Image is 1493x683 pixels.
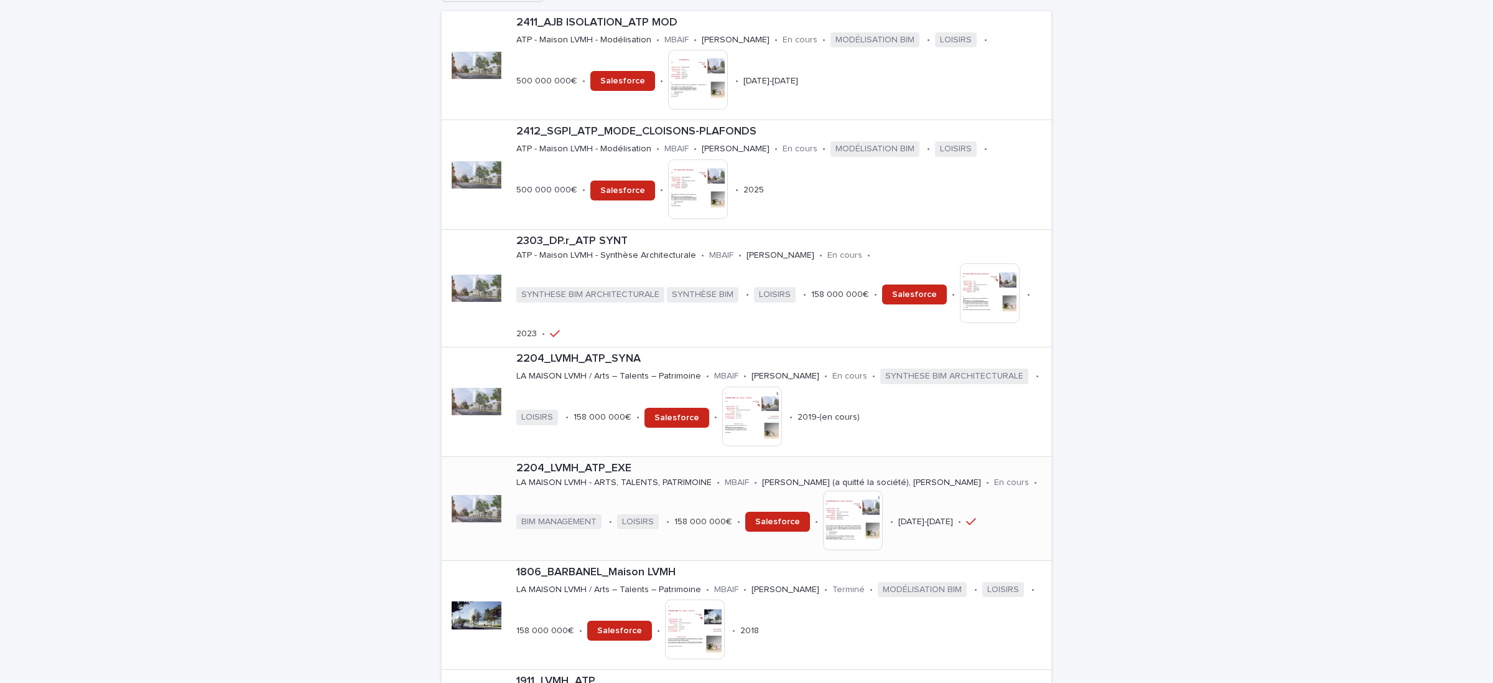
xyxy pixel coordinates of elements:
p: MBAIF [709,250,733,261]
p: • [754,478,757,488]
a: Salesforce [882,285,947,304]
p: • [1034,478,1037,488]
p: • [819,250,822,261]
p: • [824,371,827,382]
a: 2412_SGPI_ATP_MODE_CLOISONS-PLAFONDSATP - Maison LVMH - Modélisation•MBAIF•[PERSON_NAME]•En cours... [442,120,1051,229]
p: • [958,517,961,527]
a: 2204_LVMH_ATP_EXELA MAISON LVMH - ARTS, TALENTS, PATRIMOINE•MBAIF•[PERSON_NAME] (a quitté la soci... [442,457,1051,561]
p: 1806_BARBANEL_Maison LVMH [516,566,1046,580]
span: LOISIRS [935,32,977,48]
p: En cours [783,144,817,154]
span: SYNTHÈSE BIM [667,287,738,303]
p: • [986,478,989,488]
p: 2018 [740,626,759,636]
a: 2204_LVMH_ATP_SYNALA MAISON LVMH / Arts – Talents – Patrimoine•MBAIF•[PERSON_NAME]•En cours•SYNTH... [442,347,1051,456]
p: • [867,250,870,261]
p: [PERSON_NAME] [702,144,770,154]
p: • [694,35,697,45]
p: • [660,185,663,195]
p: 500 000 000€ [516,185,577,195]
p: • [609,517,612,527]
p: 158 000 000€ [574,412,631,423]
p: • [822,144,826,154]
p: LA MAISON LVMH / Arts – Talents – Patrimoine [516,371,701,382]
p: 2411_AJB ISOLATION_ATP MOD [516,16,1046,30]
p: • [694,144,697,154]
p: • [927,35,930,45]
p: • [706,371,709,382]
span: MODÉLISATION BIM [878,582,967,598]
a: 2411_AJB ISOLATION_ATP MODATP - Maison LVMH - Modélisation•MBAIF•[PERSON_NAME]•En cours•MODÉLISAT... [442,11,1051,120]
span: Salesforce [600,186,645,195]
p: • [660,76,663,87]
p: • [579,626,582,636]
p: • [582,185,585,195]
span: LOISIRS [516,410,558,425]
p: • [1036,371,1039,382]
p: 2025 [743,185,764,195]
p: • [582,76,585,87]
p: • [743,585,746,595]
p: 2023 [516,329,537,339]
span: Salesforce [600,77,645,85]
a: Salesforce [745,512,810,532]
p: [DATE]-[DATE] [898,517,953,527]
p: • [656,144,659,154]
p: MBAIF [664,35,689,45]
p: ATP - Maison LVMH - Modélisation [516,35,651,45]
p: 2303_DP.r_ATP SYNT [516,235,1046,248]
p: • [870,585,873,595]
span: Salesforce [654,413,699,422]
p: • [789,412,793,423]
p: • [815,517,818,527]
p: 158 000 000€ [516,626,574,636]
p: 2412_SGPI_ATP_MODE_CLOISONS-PLAFONDS [516,125,1046,139]
p: • [822,35,826,45]
p: MBAIF [714,371,738,382]
p: 2204_LVMH_ATP_EXE [516,462,1046,476]
span: Salesforce [892,290,937,299]
span: SYNTHESE BIM ARCHITECTURALE [880,369,1028,384]
p: • [824,585,827,595]
p: • [872,371,875,382]
p: • [735,76,738,87]
p: • [738,250,742,261]
p: • [743,371,746,382]
span: SYNTHESE BIM ARCHITECTURALE [516,287,664,303]
p: En cours [994,478,1029,488]
p: MBAIF [714,585,738,595]
p: ATP - Maison LVMH - Synthèse Architecturale [516,250,696,261]
p: • [656,35,659,45]
p: • [732,626,735,636]
p: MBAIF [725,478,749,488]
p: • [706,585,709,595]
p: • [984,144,987,154]
a: 1806_BARBANEL_Maison LVMHLA MAISON LVMH / Arts – Talents – Patrimoine•MBAIF•[PERSON_NAME]•Terminé... [442,561,1051,670]
p: • [890,517,893,527]
p: • [952,290,955,300]
p: • [984,35,987,45]
a: 2303_DP.r_ATP SYNTATP - Maison LVMH - Synthèse Architecturale•MBAIF•[PERSON_NAME]•En cours•SYNTHE... [442,230,1051,347]
p: • [735,185,738,195]
p: En cours [832,371,867,382]
p: • [1031,585,1035,595]
span: Salesforce [597,626,642,635]
p: • [666,517,669,527]
p: 2019-(en cours) [798,412,860,423]
span: BIM MANAGEMENT [516,514,602,530]
p: [DATE]-[DATE] [743,76,798,87]
p: • [717,478,720,488]
p: En cours [783,35,817,45]
span: MODÉLISATION BIM [830,32,919,48]
p: 500 000 000€ [516,76,577,87]
p: • [927,144,930,154]
p: • [737,517,740,527]
p: Terminé [832,585,865,595]
span: LOISIRS [935,141,977,157]
p: En cours [827,250,862,261]
p: • [774,35,778,45]
a: Salesforce [590,181,655,200]
p: • [714,412,717,423]
p: [PERSON_NAME] [751,585,819,595]
p: 158 000 000€ [811,290,869,300]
